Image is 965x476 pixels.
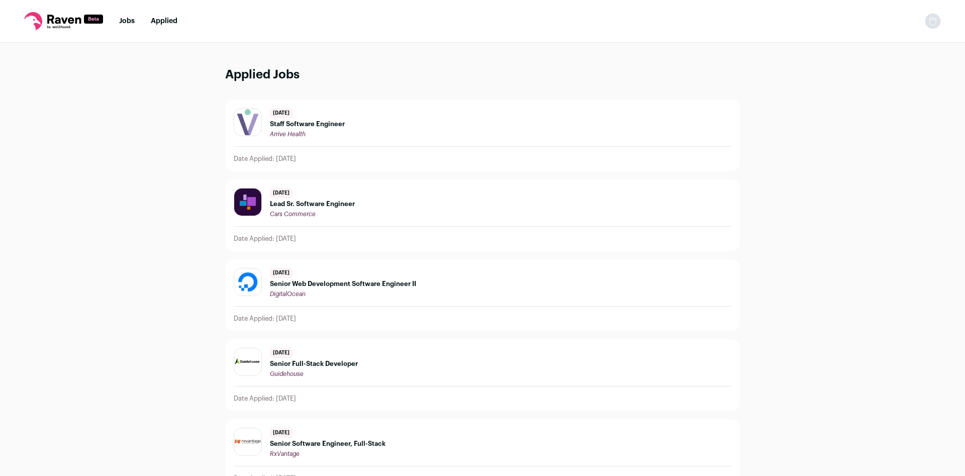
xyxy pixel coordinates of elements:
span: Guidehouse [270,371,304,377]
span: Senior Web Development Software Engineer II [270,280,416,288]
span: Lead Sr. Software Engineer [270,200,355,208]
span: Staff Software Engineer [270,120,345,128]
span: [DATE] [270,108,293,118]
a: Applied [151,18,177,25]
img: b193766b8624b1bea1d6c6b433f3f2e8460d6b7fa2f1bd4abde82b21cb2f0340.jpg [234,268,261,296]
img: 7dae6064a3f40b06a7e2dda07d01b43bfd4481a9bbfa091b6c83a8560a5f97d5.png [234,109,261,136]
span: [DATE] [270,348,293,358]
a: Jobs [119,18,135,25]
a: [DATE] Staff Software Engineer Arrive Health Date Applied: [DATE] [226,100,739,171]
span: RxVantage [270,451,300,457]
button: Open dropdown [925,13,941,29]
p: Date Applied: [DATE] [234,235,296,243]
img: nopic.png [925,13,941,29]
a: [DATE] Senior Web Development Software Engineer II DigitalOcean Date Applied: [DATE] [226,260,739,331]
span: Senior Full-Stack Developer [270,360,358,368]
span: [DATE] [270,428,293,438]
img: 6a79e6f09283e1bafe4ca869cf7b302e29b0faa48023463420351e56f5c389d1.jpg [234,188,261,216]
span: DigitalOcean [270,291,306,297]
a: [DATE] Senior Full-Stack Developer Guidehouse Date Applied: [DATE] [226,340,739,411]
span: Senior Software Engineer, Full-Stack [270,440,385,448]
p: Date Applied: [DATE] [234,155,296,163]
img: 1f9958bde26d3e4cd89f6c5ac529b5acafdd0060d66cdd10a21d15c927b32369.jpg [234,439,261,444]
span: Cars Commerce [270,211,316,217]
span: [DATE] [270,268,293,278]
a: [DATE] Lead Sr. Software Engineer Cars Commerce Date Applied: [DATE] [226,180,739,251]
span: Arrive Health [270,131,306,137]
img: 45f0d6b11a8ac2700abf1b549250827cc5b06893dcbcd51da6b58612d686466b.jpg [234,357,261,367]
h1: Applied Jobs [225,67,740,83]
p: Date Applied: [DATE] [234,395,296,403]
p: Date Applied: [DATE] [234,315,296,323]
span: [DATE] [270,188,293,198]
